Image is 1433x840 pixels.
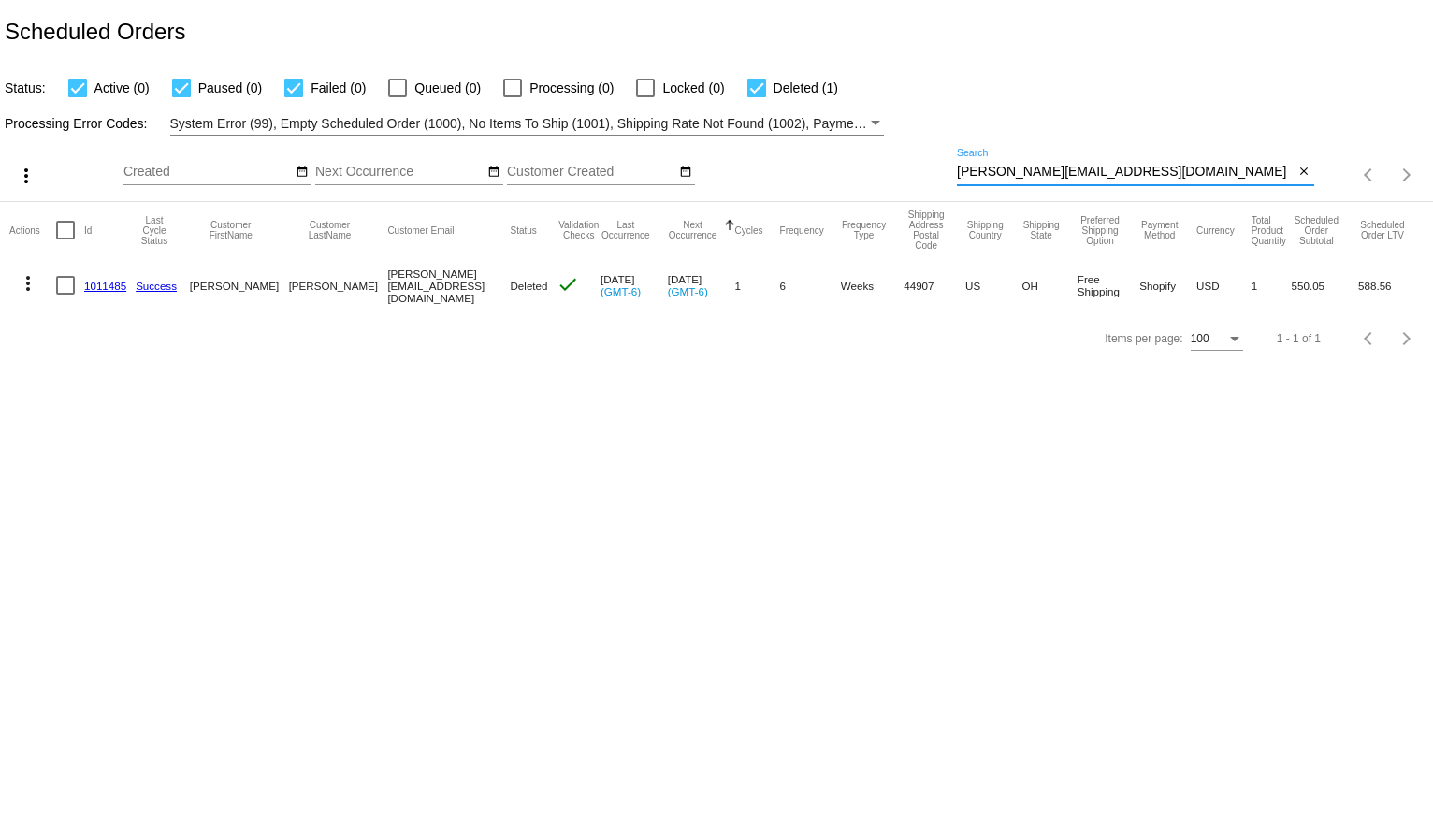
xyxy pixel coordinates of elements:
button: Change sorting for Cycles [735,224,763,236]
mat-header-cell: Total Product Quantity [1252,202,1292,258]
input: Created [123,165,292,180]
a: (GMT-6) [668,285,708,297]
button: Change sorting for CustomerFirstName [190,220,272,240]
a: (GMT-6) [601,285,641,297]
mat-cell: USD [1196,258,1252,312]
a: Success [136,280,177,292]
mat-icon: date_range [679,165,692,180]
mat-icon: date_range [296,165,309,180]
h2: Scheduled Orders [5,19,185,45]
mat-icon: close [1297,165,1310,180]
span: Deleted (1) [774,77,838,99]
span: Locked (0) [662,77,724,99]
button: Clear [1295,163,1314,182]
a: 1011485 [84,280,126,292]
button: Change sorting for Frequency [780,224,824,236]
mat-select: Filter by Processing Error Codes [170,112,885,136]
button: Change sorting for LastOccurrenceUtc [601,220,651,240]
input: Customer Created [507,165,675,180]
button: Change sorting for CustomerLastName [289,220,371,240]
input: Next Occurrence [315,165,484,180]
button: Change sorting for CurrencyIso [1196,224,1235,236]
div: Items per page: [1105,332,1182,345]
mat-select: Items per page: [1191,333,1243,346]
mat-cell: Weeks [841,258,904,312]
mat-cell: 550.05 [1292,258,1359,312]
mat-icon: date_range [487,165,500,180]
span: 100 [1191,332,1209,345]
button: Change sorting for PaymentMethod.Type [1139,220,1180,240]
mat-cell: 1 [735,258,780,312]
button: Change sorting for Subtotal [1292,215,1342,246]
button: Previous page [1351,320,1388,357]
button: Change sorting for ShippingPostcode [904,210,948,251]
div: 1 - 1 of 1 [1277,332,1321,345]
button: Next page [1388,320,1426,357]
span: Paused (0) [198,77,262,99]
span: Processing (0) [529,77,614,99]
span: Deleted [511,280,548,292]
button: Change sorting for ShippingState [1021,220,1060,240]
mat-cell: [DATE] [601,258,668,312]
mat-cell: 588.56 [1358,258,1424,312]
mat-cell: Shopify [1139,258,1196,312]
mat-icon: check [557,273,579,296]
mat-icon: more_vert [17,272,39,295]
mat-cell: Free Shipping [1078,258,1140,312]
mat-cell: OH [1021,258,1077,312]
button: Change sorting for LastProcessingCycleId [136,215,173,246]
mat-cell: [PERSON_NAME] [190,258,289,312]
button: Next page [1388,156,1426,194]
mat-header-cell: Actions [9,202,56,258]
button: Change sorting for NextOccurrenceUtc [668,220,718,240]
button: Change sorting for ShippingCountry [965,220,1005,240]
mat-icon: more_vert [15,165,37,187]
button: Change sorting for LifetimeValue [1358,220,1407,240]
button: Change sorting for Id [84,224,92,236]
button: Change sorting for PreferredShippingOption [1078,215,1123,246]
input: Search [957,165,1295,180]
mat-cell: 6 [780,258,841,312]
span: Failed (0) [311,77,366,99]
mat-cell: 1 [1252,258,1292,312]
span: Queued (0) [414,77,481,99]
mat-cell: [PERSON_NAME] [289,258,388,312]
span: Processing Error Codes: [5,116,148,131]
span: Active (0) [94,77,150,99]
button: Change sorting for Status [511,224,537,236]
mat-cell: 44907 [904,258,965,312]
mat-cell: [PERSON_NAME][EMAIL_ADDRESS][DOMAIN_NAME] [387,258,510,312]
button: Change sorting for FrequencyType [841,220,887,240]
mat-cell: [DATE] [668,258,735,312]
mat-header-cell: Validation Checks [557,202,601,258]
mat-cell: US [965,258,1021,312]
button: Change sorting for CustomerEmail [387,224,454,236]
span: Status: [5,80,46,95]
button: Previous page [1351,156,1388,194]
